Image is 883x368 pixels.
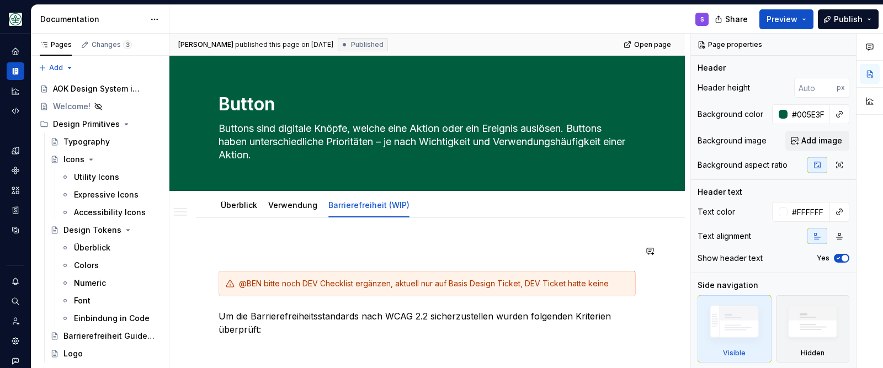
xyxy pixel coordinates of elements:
label: Yes [817,254,829,263]
span: Preview [767,14,797,25]
a: Font [56,292,164,310]
div: Expressive Icons [74,189,139,200]
span: 3 [123,40,132,49]
a: Open page [620,37,676,52]
a: Analytics [7,82,24,100]
div: Einbindung in Code [74,313,150,324]
textarea: Button [216,91,634,118]
button: Publish [818,9,879,29]
div: Pages [40,40,72,49]
a: Documentation [7,62,24,80]
div: Header height [698,82,750,93]
div: Background color [698,109,763,120]
span: Published [351,40,384,49]
a: Assets [7,182,24,199]
div: Text alignment [698,231,751,242]
div: Design Tokens [63,225,121,236]
div: Welcome! [53,101,91,112]
div: Utility Icons [74,172,119,183]
span: Publish [834,14,863,25]
span: [PERSON_NAME] [178,40,233,49]
a: Numeric [56,274,164,292]
div: Visible [698,295,772,362]
div: Show header text [698,253,763,264]
div: S [700,15,704,24]
a: Settings [7,332,24,350]
div: published this page on [DATE] [235,40,333,49]
div: Header text [698,186,742,198]
a: Überblick [221,200,257,210]
a: Utility Icons [56,168,164,186]
div: Typography [63,136,110,147]
a: AOK Design System in Arbeit [35,80,164,98]
div: Components [7,162,24,179]
a: Home [7,42,24,60]
div: Design Primitives [53,119,120,130]
a: Verwendung [268,200,317,210]
span: Open page [634,40,671,49]
span: Add image [801,135,842,146]
a: Expressive Icons [56,186,164,204]
div: Hidden [776,295,850,362]
a: Accessibility Icons [56,204,164,221]
a: Data sources [7,221,24,239]
a: Überblick [56,239,164,257]
div: Header [698,62,726,73]
a: Invite team [7,312,24,330]
div: Accessibility Icons [74,207,146,218]
p: Um die Barrierefreiheitsstandards nach WCAG 2.2 sicherzustellen wurden folgenden Kriterien überpr... [219,310,636,336]
a: Icons [46,151,164,168]
a: Logo [46,345,164,362]
div: AOK Design System in Arbeit [53,83,144,94]
div: Icons [63,154,84,165]
input: Auto [794,78,837,98]
div: Überblick [74,242,110,253]
div: Verwendung [264,193,322,216]
p: px [837,83,845,92]
div: Visible [723,349,746,358]
div: Numeric [74,278,106,289]
a: Barrierefreiheit (WIP) [328,200,409,210]
a: Design tokens [7,142,24,159]
button: Notifications [7,273,24,290]
div: Font [74,295,91,306]
button: Share [709,9,755,29]
input: Auto [788,202,830,222]
button: Preview [759,9,813,29]
div: Barrierefreiheit (WIP) [324,193,414,216]
span: Add [49,63,63,72]
a: Einbindung in Code [56,310,164,327]
textarea: Buttons sind digitale Knöpfe, welche eine Aktion oder ein Ereignis auslösen. Buttons haben unters... [216,120,634,164]
div: Design Primitives [35,115,164,133]
div: Hidden [801,349,825,358]
button: Search ⌘K [7,292,24,310]
div: Documentation [40,14,145,25]
input: Auto [788,104,830,124]
div: Überblick [216,193,262,216]
img: df5db9ef-aba0-4771-bf51-9763b7497661.png [9,13,22,26]
div: Text color [698,206,735,217]
a: Colors [56,257,164,274]
div: @BEN bitte noch DEV Checklist ergänzen, aktuell nur auf Basis Design Ticket, DEV Ticket hatte keine [239,278,629,289]
div: Barrierefreiheit Guidelines [63,330,155,342]
a: Storybook stories [7,201,24,219]
div: Logo [63,348,83,359]
div: Background aspect ratio [698,159,788,170]
a: Welcome! [35,98,164,115]
a: Code automation [7,102,24,120]
a: Design Tokens [46,221,164,239]
div: Side navigation [698,280,758,291]
a: Barrierefreiheit Guidelines [46,327,164,345]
